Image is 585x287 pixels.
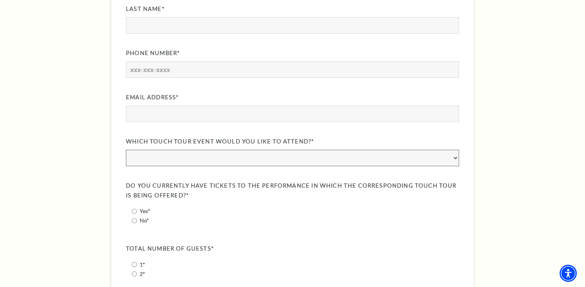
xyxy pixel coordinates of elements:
label: Phone Number [126,48,459,58]
label: Yes [140,208,150,214]
label: Do you currently have tickets to the performance in which the corresponding touch tour is being o... [126,181,459,201]
label: Total Number of Guests [126,244,459,254]
label: Last Name [126,4,459,14]
label: 1 [140,261,145,268]
div: Accessibility Menu [560,265,577,282]
input: xxx-xxx-xxxx [126,61,459,78]
label: Which Touch Tour event would you like to attend? [126,137,459,147]
label: Email Address [126,93,459,102]
label: No [140,217,149,224]
label: 2 [140,271,145,277]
